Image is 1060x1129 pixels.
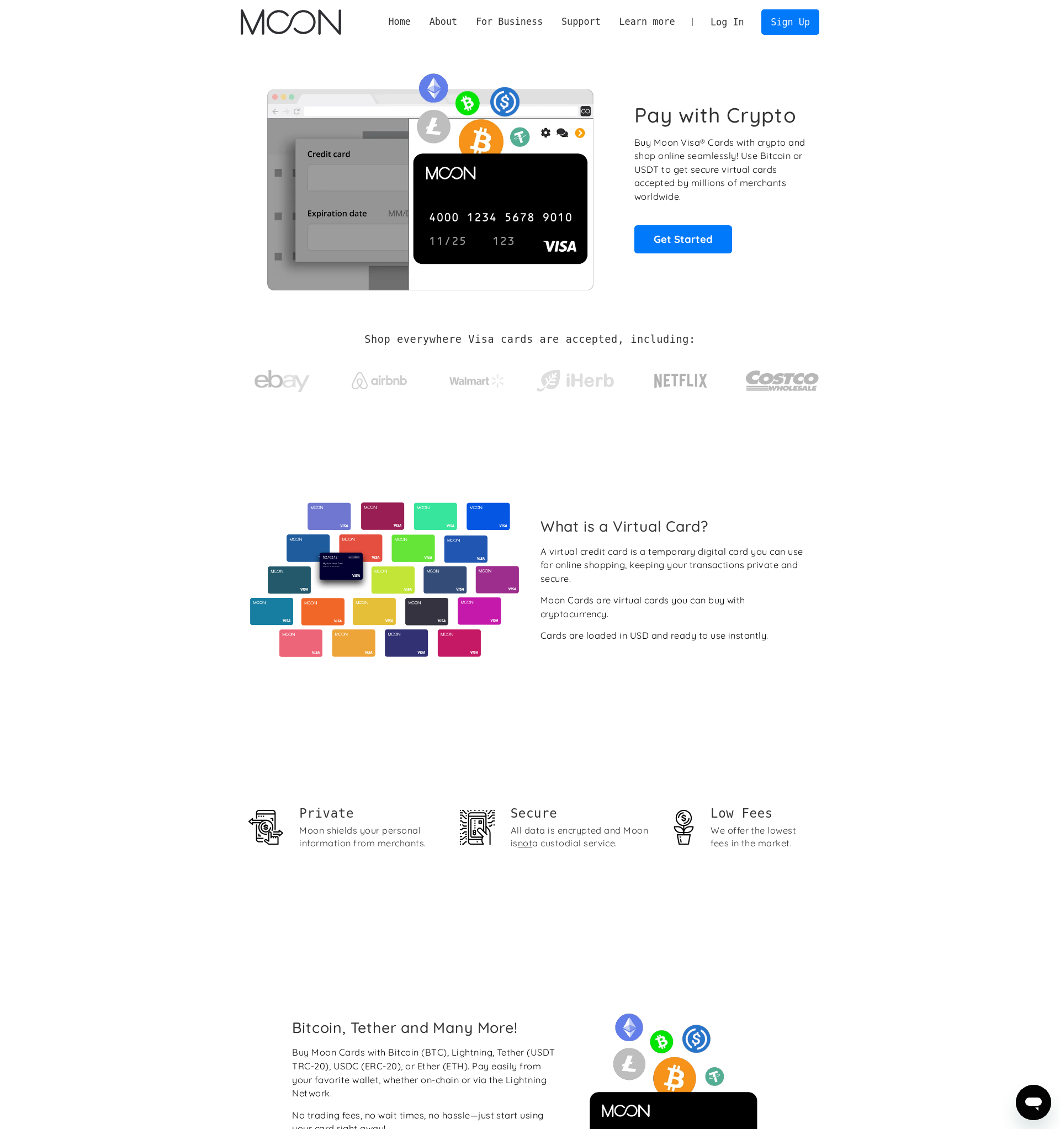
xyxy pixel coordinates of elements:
img: iHerb [534,367,616,395]
h1: Pay with Crypto [634,103,797,128]
span: not [518,838,532,849]
img: Virtual cards from Moon [248,502,521,657]
img: Airbnb [352,372,407,389]
img: Walmart [449,374,505,388]
p: Buy Moon Visa® Cards with crypto and shop online seamlessly! Use Bitcoin or USDT to get secure vi... [634,136,807,204]
div: Support [552,15,609,29]
div: For Business [476,15,543,29]
img: Privacy [248,810,283,845]
img: Security [460,810,495,845]
img: Moon Logo [241,9,341,35]
h1: Low Fees [711,805,812,822]
div: Learn more [619,15,675,29]
div: For Business [467,15,552,29]
div: About [430,15,458,29]
a: Sign Up [761,9,819,34]
h2: Bitcoin, Tether and Many More! [292,1019,562,1036]
a: Home [379,15,420,29]
div: Buy Moon Cards with Bitcoin (BTC), Lightning, Tether (USDT TRC-20), USDC (ERC-20), or Ether (ETH)... [292,1046,562,1100]
img: Costco [745,360,819,401]
div: Moon shields your personal information from merchants. [299,824,442,850]
div: Learn more [610,15,685,29]
a: Airbnb [338,361,421,395]
a: ebay [241,353,323,404]
h2: Secure [511,805,653,822]
img: Money stewardship [666,810,701,845]
a: Get Started [634,225,732,253]
a: Walmart [436,363,518,393]
h2: Shop everywhere Visa cards are accepted, including: [364,333,695,346]
div: Cards are loaded in USD and ready to use instantly. [540,629,768,643]
h1: Private [299,805,442,822]
a: Netflix [632,356,730,400]
a: Log In [701,10,753,34]
a: Costco [745,349,819,407]
img: Moon Cards let you spend your crypto anywhere Visa is accepted. [241,66,619,290]
img: Netflix [653,367,708,395]
div: A virtual credit card is a temporary digital card you can use for online shopping, keeping your t... [540,545,810,586]
div: Support [561,15,601,29]
h2: What is a Virtual Card? [540,517,810,535]
div: We offer the lowest fees in the market. [711,824,812,850]
a: home [241,9,341,35]
a: iHerb [534,356,616,401]
iframe: Button to launch messaging window [1016,1085,1051,1120]
img: ebay [255,364,310,399]
div: About [420,15,467,29]
div: Moon Cards are virtual cards you can buy with cryptocurrency. [540,593,810,621]
div: All data is encrypted and Moon is a custodial service. [511,824,653,850]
